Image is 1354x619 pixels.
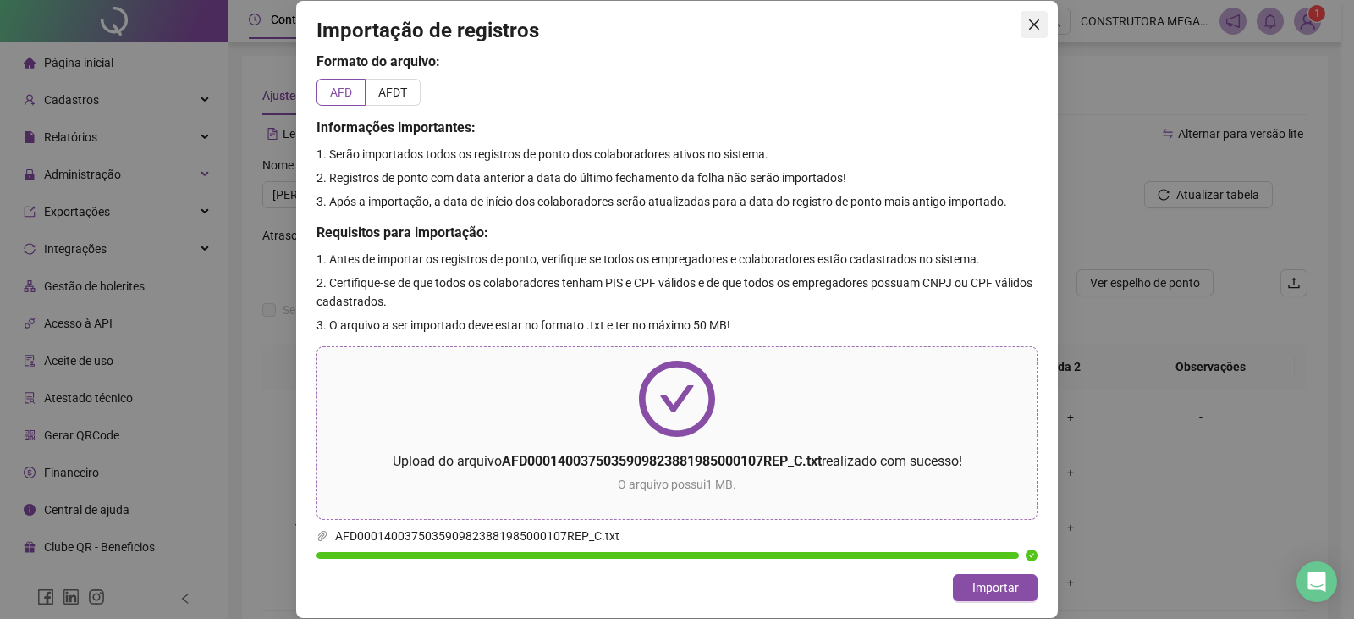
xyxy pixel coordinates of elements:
[316,119,476,135] span: Informações importantes:
[328,527,1038,545] span: AFD0001400375035909823881985000107REP_C.txt
[316,316,1038,334] p: 3. O arquivo a ser importado deve estar no formato .txt e ter no máximo 50 MB!
[618,478,706,491] span: O arquivo possui
[1021,11,1048,38] button: Close
[316,530,328,542] span: paper-clip
[316,147,768,161] span: 1. Serão importados todos os registros de ponto dos colaboradores ativos no sistema.
[317,347,1037,519] span: check-circleUpload do arquivoAFD0001400375035909823881985000107REP_C.txtrealizado com sucesso!O a...
[639,361,715,437] span: check-circle
[316,276,1032,308] span: 2. Certifique-se de que todos os colaboradores tenham PIS e CPF válidos e de que todos os emprega...
[706,478,736,491] span: 1 MB .
[1296,561,1337,602] div: Open Intercom Messenger
[378,86,407,99] span: AFDT
[972,578,1019,597] span: Importar
[316,224,488,240] span: Requisitos para importação:
[316,171,846,185] span: 2. Registros de ponto com data anterior a data do último fechamento da folha não serão importados!
[1027,18,1041,31] span: close
[502,453,822,469] span: AFD0001400375035909823881985000107REP_C.txt
[316,18,1038,45] h3: Importação de registros
[1026,550,1038,561] span: check-circle
[330,86,352,99] span: AFD
[316,195,1007,208] span: 3. Após a importação, a data de início dos colaboradores serão atualizadas para a data do registr...
[822,453,962,469] span: realizado com sucesso!
[316,252,980,266] span: 1. Antes de importar os registros de ponto, verifique se todos os empregadores e colaboradores es...
[953,574,1038,601] button: Importar
[393,453,502,469] span: Upload do arquivo
[316,53,440,69] span: Formato do arquivo:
